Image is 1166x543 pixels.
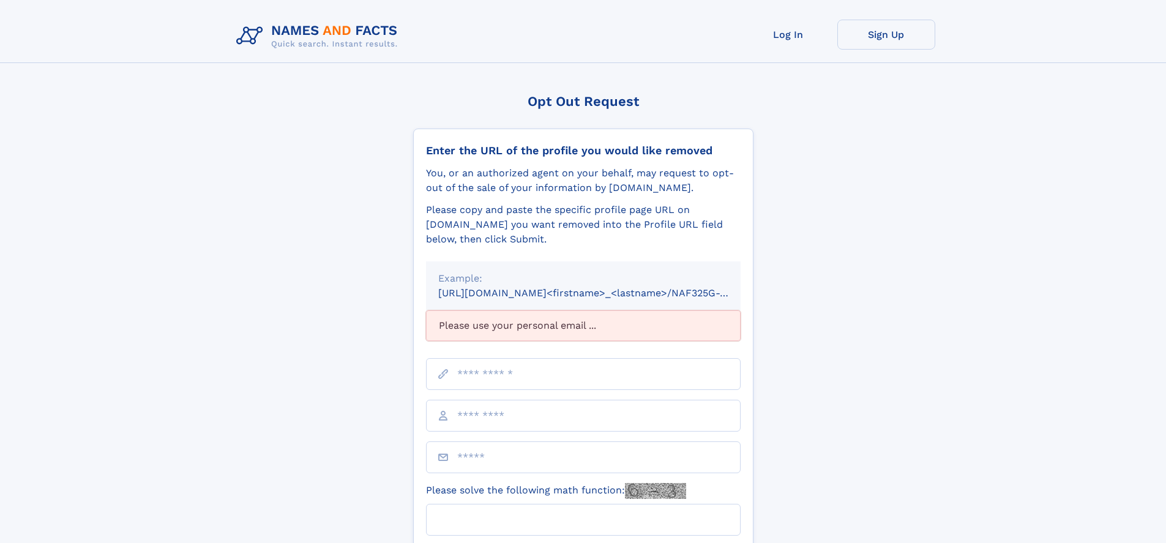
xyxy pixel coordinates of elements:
label: Please solve the following math function: [426,483,686,499]
div: Please copy and paste the specific profile page URL on [DOMAIN_NAME] you want removed into the Pr... [426,203,741,247]
div: Enter the URL of the profile you would like removed [426,144,741,157]
a: Log In [739,20,837,50]
div: Example: [438,271,728,286]
a: Sign Up [837,20,935,50]
div: Please use your personal email ... [426,310,741,341]
small: [URL][DOMAIN_NAME]<firstname>_<lastname>/NAF325G-xxxxxxxx [438,287,764,299]
div: You, or an authorized agent on your behalf, may request to opt-out of the sale of your informatio... [426,166,741,195]
div: Opt Out Request [413,94,753,109]
img: Logo Names and Facts [231,20,408,53]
